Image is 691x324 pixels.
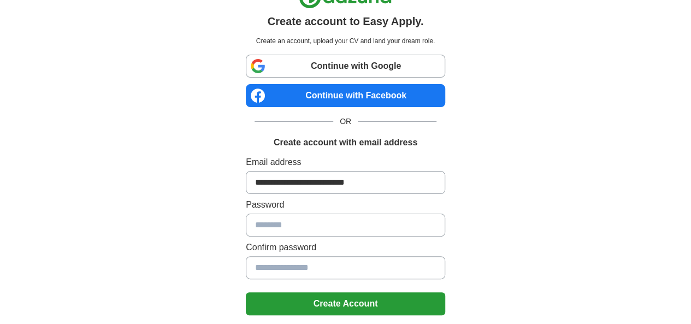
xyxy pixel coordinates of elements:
label: Email address [246,156,445,169]
a: Continue with Facebook [246,84,445,107]
span: OR [333,116,358,127]
h1: Create account to Easy Apply. [268,13,424,30]
p: Create an account, upload your CV and land your dream role. [248,36,443,46]
a: Continue with Google [246,55,445,78]
label: Confirm password [246,241,445,254]
h1: Create account with email address [274,136,417,149]
label: Password [246,198,445,211]
button: Create Account [246,292,445,315]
